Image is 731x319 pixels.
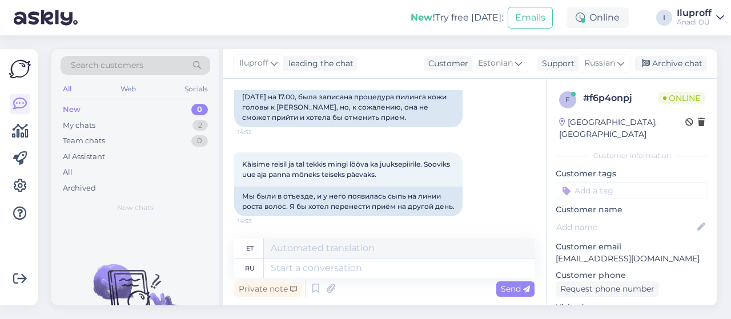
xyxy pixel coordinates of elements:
div: Request phone number [556,281,659,297]
span: Russian [584,57,615,70]
div: # f6p4onpj [583,91,658,105]
span: Iluproff [239,57,268,70]
div: AI Assistant [63,151,105,163]
button: Emails [508,7,553,29]
div: Online [567,7,629,28]
div: Anadi OÜ [677,18,712,27]
span: Estonian [478,57,513,70]
div: All [61,82,74,96]
p: Customer phone [556,269,708,281]
p: Customer name [556,204,708,216]
div: Socials [182,82,210,96]
span: New chats [117,203,154,213]
div: Мы были в отъезде, и у него появилась сыпь на линии роста волос. Я бы хотел перенести приём на др... [234,187,463,216]
div: Private note [234,281,302,297]
div: Web [118,82,138,96]
p: Customer tags [556,168,708,180]
div: [GEOGRAPHIC_DATA], [GEOGRAPHIC_DATA] [559,116,685,140]
img: Askly Logo [9,58,31,80]
div: ru [245,259,255,278]
span: Online [658,92,705,104]
div: My chats [63,120,95,131]
span: Käisime reisil ja tal tekkis mingi lööva ka juuksepiirile. Sooviks uue aja panna mõneks teiseks p... [242,160,452,179]
p: [EMAIL_ADDRESS][DOMAIN_NAME] [556,253,708,265]
span: 14:52 [238,128,280,136]
p: Visited pages [556,301,708,313]
div: Try free [DATE]: [411,11,503,25]
div: Support [537,58,575,70]
div: leading the chat [284,58,354,70]
span: 14:53 [238,217,280,225]
div: Team chats [63,135,105,147]
p: Customer email [556,241,708,253]
input: Add a tag [556,182,708,199]
div: Iluproff [677,9,712,18]
span: f [565,95,570,104]
div: Archived [63,183,96,194]
span: Search customers [71,59,143,71]
div: 0 [191,135,208,147]
a: IluproffAnadi OÜ [677,9,724,27]
div: et [246,239,254,258]
div: Archive chat [635,56,707,71]
b: New! [411,12,435,23]
div: Customer information [556,151,708,161]
span: Send [501,284,530,294]
div: [DATE] на 17.00, была записана процедура пилинга кожи головы к [PERSON_NAME], но, к сожалению, он... [234,87,463,127]
div: I [656,10,672,26]
div: Customer [424,58,468,70]
div: 2 [192,120,208,131]
input: Add name [556,221,695,233]
div: New [63,104,81,115]
div: All [63,167,73,178]
div: 0 [191,104,208,115]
